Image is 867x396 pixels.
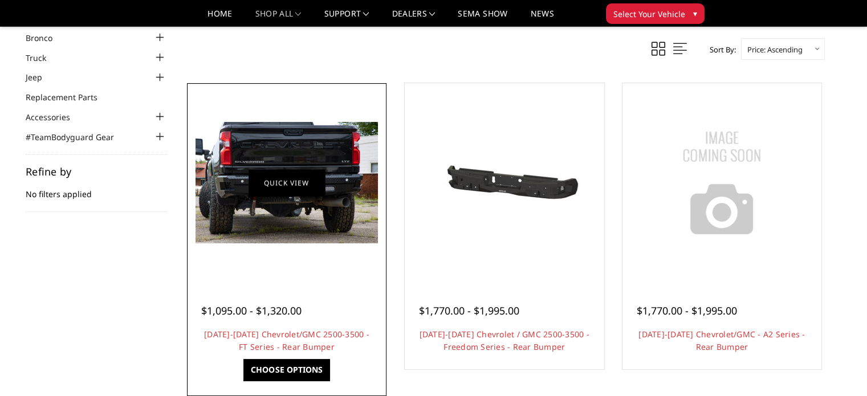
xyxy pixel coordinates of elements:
[190,86,384,280] a: 2020-2025 Chevrolet/GMC 2500-3500 - FT Series - Rear Bumper 2020-2025 Chevrolet/GMC 2500-3500 - F...
[703,41,736,58] label: Sort By:
[638,329,805,352] a: [DATE]-[DATE] Chevrolet/GMC - A2 Series - Rear Bumper
[249,169,325,196] a: Quick view
[26,52,60,64] a: Truck
[204,329,369,352] a: [DATE]-[DATE] Chevrolet/GMC 2500-3500 - FT Series - Rear Bumper
[408,86,601,280] a: 2020-2025 Chevrolet / GMC 2500-3500 - Freedom Series - Rear Bumper 2020-2025 Chevrolet / GMC 2500...
[201,304,302,317] span: $1,095.00 - $1,320.00
[530,10,553,26] a: News
[606,3,705,24] button: Select Your Vehicle
[196,122,378,243] img: 2020-2025 Chevrolet/GMC 2500-3500 - FT Series - Rear Bumper
[26,166,167,212] div: No filters applied
[26,111,84,123] a: Accessories
[26,32,67,44] a: Bronco
[26,166,167,177] h5: Refine by
[420,329,589,352] a: [DATE]-[DATE] Chevrolet / GMC 2500-3500 - Freedom Series - Rear Bumper
[613,8,685,20] span: Select Your Vehicle
[392,10,435,26] a: Dealers
[419,304,519,317] span: $1,770.00 - $1,995.00
[693,7,697,19] span: ▾
[458,10,507,26] a: SEMA Show
[243,359,329,381] a: Choose Options
[26,71,56,83] a: Jeep
[255,10,302,26] a: shop all
[207,10,232,26] a: Home
[324,10,369,26] a: Support
[637,304,737,317] span: $1,770.00 - $1,995.00
[810,341,867,396] iframe: Chat Widget
[26,91,112,103] a: Replacement Parts
[26,131,128,143] a: #TeamBodyguard Gear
